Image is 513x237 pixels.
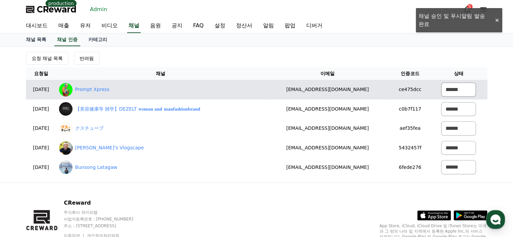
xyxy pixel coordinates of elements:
[258,19,279,33] a: 알림
[56,191,76,197] span: Messages
[54,33,80,46] a: 채널 인증
[45,181,87,198] a: Messages
[29,125,54,132] p: [DATE]
[279,19,301,33] a: 팝업
[87,4,110,15] a: Admin
[87,181,130,198] a: Settings
[59,122,73,135] img: クスチューブ
[96,19,123,33] a: 비디오
[265,99,390,119] td: [EMAIL_ADDRESS][DOMAIN_NAME]
[231,19,258,33] a: 정산서
[26,4,77,15] a: CReward
[53,19,75,33] a: 매출
[59,141,73,155] img: Emmanuel's Vlogscape
[64,210,182,215] p: 주식회사 와이피랩
[265,80,390,99] td: [EMAIL_ADDRESS][DOMAIN_NAME]
[29,164,54,171] p: [DATE]
[32,55,63,62] div: 요청 채널 목록
[265,119,390,138] td: [EMAIL_ADDRESS][DOMAIN_NAME]
[64,199,182,207] p: CReward
[64,216,182,222] p: 사업자등록번호 : [PHONE_NUMBER]
[390,80,430,99] td: ce475dcc
[127,19,141,33] a: 채널
[265,67,390,80] th: 이메일
[59,160,73,174] img: Bunsong Latagaw
[29,106,54,113] p: [DATE]
[430,67,487,80] th: 상태
[56,67,265,80] th: 채널
[145,19,166,33] a: 음원
[390,138,430,158] td: 5432457f
[37,4,77,15] span: CReward
[390,99,430,119] td: c0b7f117
[265,157,390,177] td: [EMAIL_ADDRESS][DOMAIN_NAME]
[74,52,99,65] button: 반려됨
[166,19,188,33] a: 공지
[390,67,430,80] th: 인증코드
[21,33,52,46] a: 채널 목록
[390,119,430,138] td: aef35fea
[75,19,96,33] a: 유저
[100,191,116,197] span: Settings
[59,83,73,96] img: Prompt Xpress
[209,19,231,33] a: 설정
[265,138,390,158] td: [EMAIL_ADDRESS][DOMAIN_NAME]
[75,144,144,151] a: [PERSON_NAME]'s Vlogscape
[21,19,53,33] a: 대시보드
[75,106,200,113] a: 【美容健康等 雑学】DEZELT 𝐰𝐨𝐦𝐚𝐧 𝐚𝐧𝐝 𝐦𝐚𝐧𝐟𝐚𝐬𝐡𝐢𝐨𝐧𝐛𝐫𝐚𝐧𝐝
[301,19,328,33] a: 디버거
[188,19,209,33] a: FAQ
[463,5,471,13] a: 5
[26,52,69,65] button: 요청 채널 목록
[26,67,56,80] th: 요청일
[75,125,104,132] a: クスチューブ
[80,55,94,62] div: 반려됨
[390,157,430,177] td: 6fede276
[17,191,29,197] span: Home
[64,223,182,229] p: 주소 : [STREET_ADDRESS]
[83,33,113,46] a: 카테고리
[2,181,45,198] a: Home
[467,4,473,9] div: 5
[75,86,110,93] a: Prompt Xpress
[29,144,54,151] p: [DATE]
[29,86,54,93] p: [DATE]
[75,164,117,171] a: Bunsong Latagaw
[59,102,73,116] img: 【美容健康等 雑学】DEZELT 𝐰𝐨𝐦𝐚𝐧 𝐚𝐧𝐝 𝐦𝐚𝐧𝐟𝐚𝐬𝐡𝐢𝐨𝐧𝐛𝐫𝐚𝐧𝐝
